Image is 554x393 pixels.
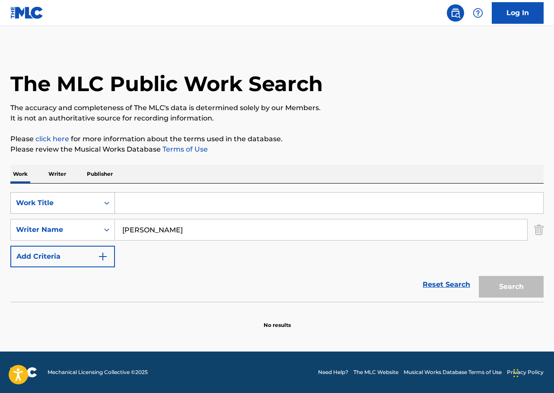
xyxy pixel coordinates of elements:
[10,71,323,97] h1: The MLC Public Work Search
[98,251,108,262] img: 9d2ae6d4665cec9f34b9.svg
[48,368,148,376] span: Mechanical Licensing Collective © 2025
[318,368,348,376] a: Need Help?
[16,225,94,235] div: Writer Name
[513,360,519,386] div: Drag
[264,311,291,329] p: No results
[10,246,115,267] button: Add Criteria
[10,192,544,302] form: Search Form
[35,135,69,143] a: click here
[46,165,69,183] p: Writer
[450,8,461,18] img: search
[534,219,544,241] img: Delete Criterion
[418,275,474,294] a: Reset Search
[10,367,37,377] img: logo
[469,4,487,22] div: Help
[353,368,398,376] a: The MLC Website
[16,198,94,208] div: Work Title
[473,8,483,18] img: help
[10,103,544,113] p: The accuracy and completeness of The MLC's data is determined solely by our Members.
[492,2,544,24] a: Log In
[10,134,544,144] p: Please for more information about the terms used in the database.
[161,145,208,153] a: Terms of Use
[511,352,554,393] iframe: Chat Widget
[10,6,44,19] img: MLC Logo
[10,113,544,124] p: It is not an authoritative source for recording information.
[10,144,544,155] p: Please review the Musical Works Database
[507,368,544,376] a: Privacy Policy
[10,165,30,183] p: Work
[447,4,464,22] a: Public Search
[84,165,115,183] p: Publisher
[404,368,502,376] a: Musical Works Database Terms of Use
